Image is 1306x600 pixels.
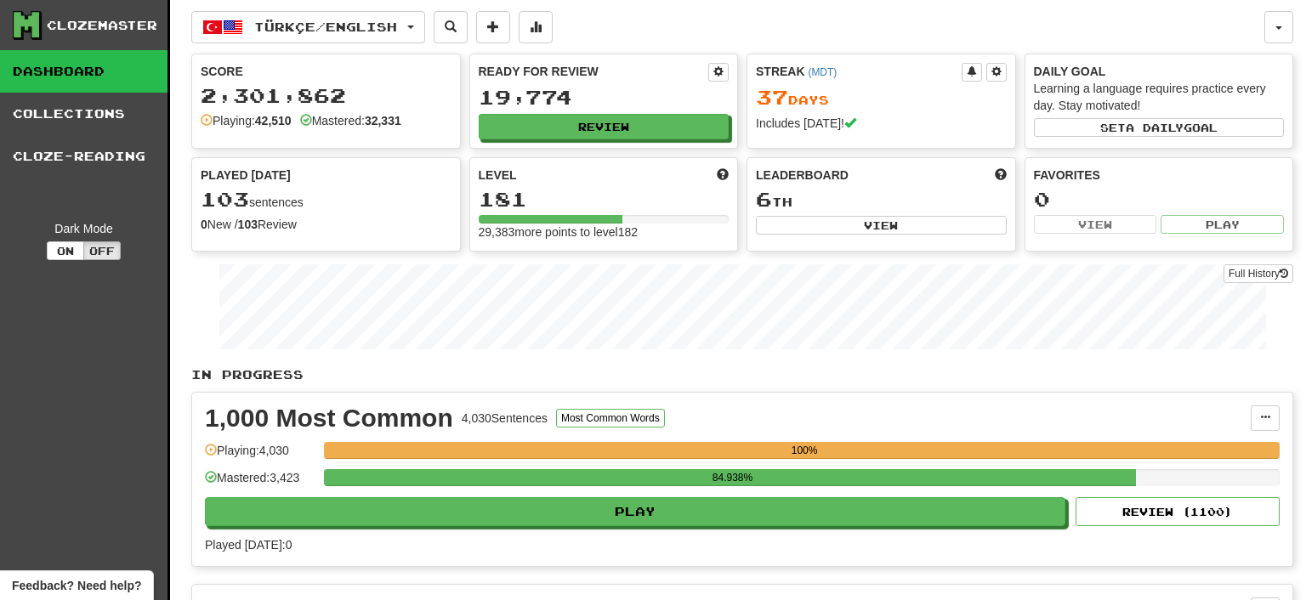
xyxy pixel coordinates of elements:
[756,216,1007,235] button: View
[434,11,468,43] button: Search sentences
[201,63,451,80] div: Score
[1161,215,1284,234] button: Play
[1034,118,1285,137] button: Seta dailygoal
[479,167,517,184] span: Level
[205,469,315,497] div: Mastered: 3,423
[255,114,292,127] strong: 42,510
[756,63,962,80] div: Streak
[479,114,730,139] button: Review
[83,241,121,260] button: Off
[556,409,665,427] button: Most Common Words
[756,115,1007,132] div: Includes [DATE]!
[756,167,849,184] span: Leaderboard
[201,216,451,233] div: New / Review
[205,497,1065,526] button: Play
[47,241,84,260] button: On
[205,442,315,470] div: Playing: 4,030
[300,112,401,129] div: Mastered:
[756,189,1007,211] div: th
[238,218,258,231] strong: 103
[201,112,292,129] div: Playing:
[717,167,729,184] span: Score more points to level up
[47,17,157,34] div: Clozemaster
[476,11,510,43] button: Add sentence to collection
[1224,264,1293,283] a: Full History
[365,114,401,127] strong: 32,331
[995,167,1007,184] span: This week in points, UTC
[329,442,1280,459] div: 100%
[1076,497,1280,526] button: Review (1100)
[191,366,1293,383] p: In Progress
[12,577,141,594] span: Open feedback widget
[13,220,155,237] div: Dark Mode
[191,11,425,43] button: Türkçe/English
[201,85,451,106] div: 2,301,862
[756,85,788,109] span: 37
[479,189,730,210] div: 181
[756,87,1007,109] div: Day s
[1034,189,1285,210] div: 0
[201,187,249,211] span: 103
[201,218,207,231] strong: 0
[479,63,709,80] div: Ready for Review
[205,538,292,552] span: Played [DATE]: 0
[479,224,730,241] div: 29,383 more points to level 182
[201,189,451,211] div: sentences
[1034,63,1285,80] div: Daily Goal
[1034,80,1285,114] div: Learning a language requires practice every day. Stay motivated!
[1126,122,1184,133] span: a daily
[1034,167,1285,184] div: Favorites
[1034,215,1157,234] button: View
[519,11,553,43] button: More stats
[201,167,291,184] span: Played [DATE]
[479,87,730,108] div: 19,774
[205,405,453,431] div: 1,000 Most Common
[462,410,548,427] div: 4,030 Sentences
[329,469,1135,486] div: 84.938%
[254,20,397,34] span: Türkçe / English
[808,66,837,78] a: (MDT)
[756,187,772,211] span: 6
